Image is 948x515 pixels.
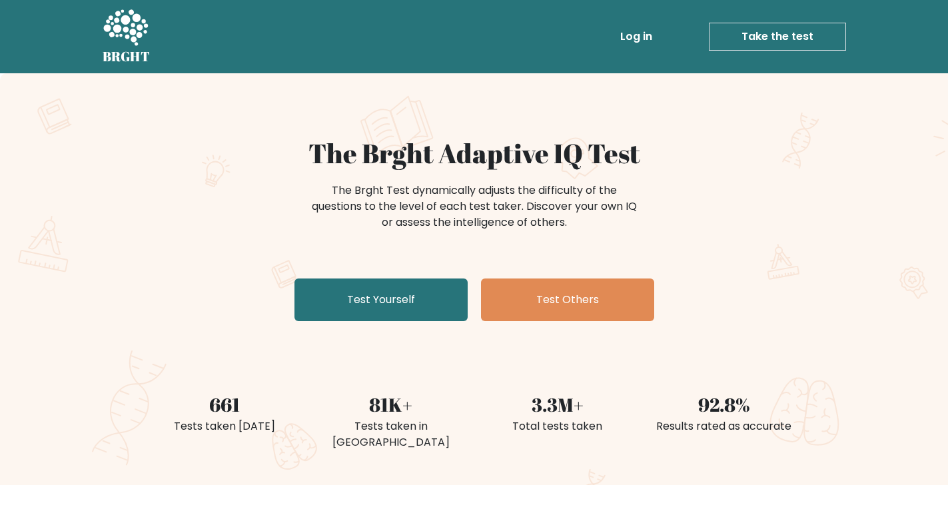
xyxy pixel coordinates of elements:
h1: The Brght Adaptive IQ Test [149,137,799,169]
h5: BRGHT [103,49,151,65]
a: Log in [615,23,658,50]
a: Test Yourself [294,278,468,321]
div: Total tests taken [482,418,633,434]
div: Results rated as accurate [649,418,799,434]
div: The Brght Test dynamically adjusts the difficulty of the questions to the level of each test take... [308,183,641,231]
div: Tests taken [DATE] [149,418,300,434]
div: 92.8% [649,390,799,418]
div: Tests taken in [GEOGRAPHIC_DATA] [316,418,466,450]
a: Take the test [709,23,846,51]
a: Test Others [481,278,654,321]
div: 3.3M+ [482,390,633,418]
div: 661 [149,390,300,418]
div: 81K+ [316,390,466,418]
a: BRGHT [103,5,151,68]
